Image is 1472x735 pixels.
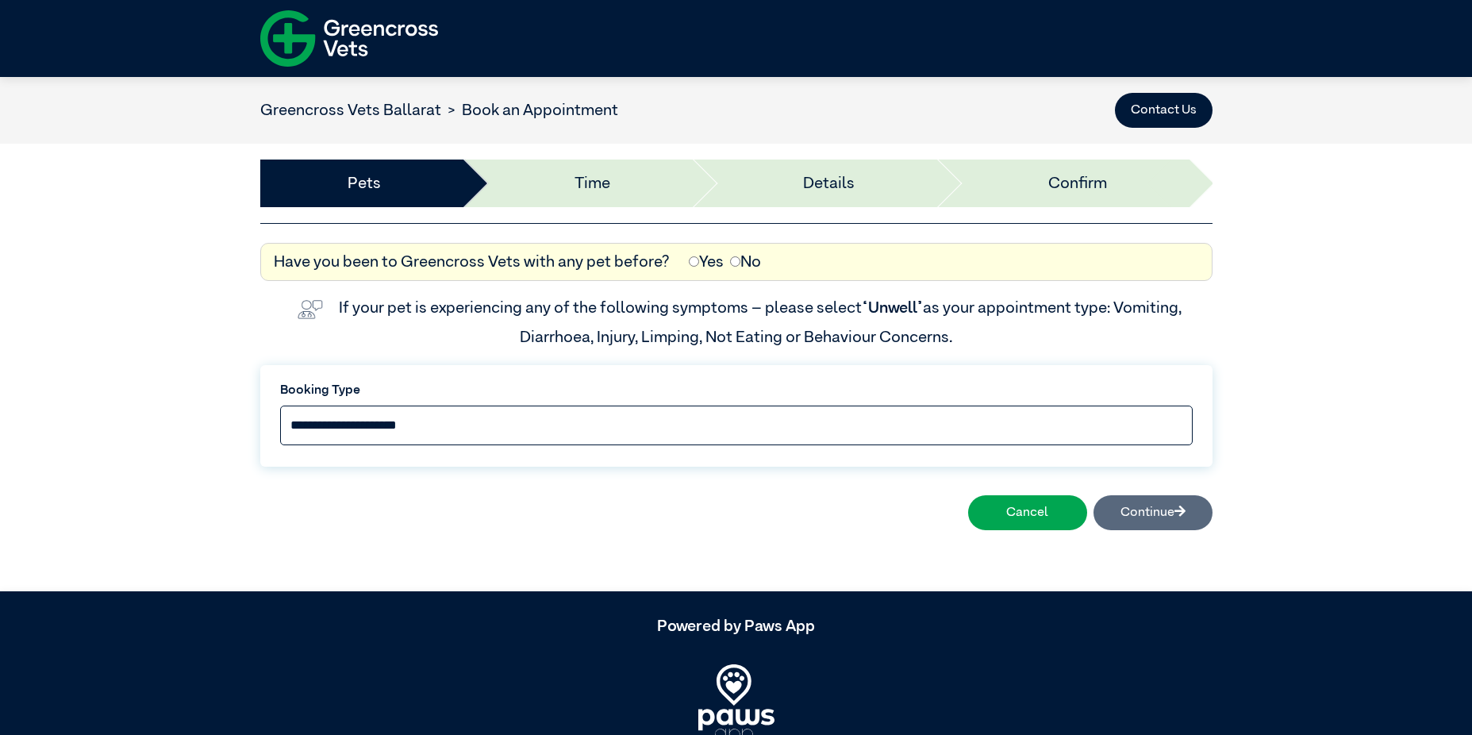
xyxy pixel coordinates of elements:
a: Pets [348,171,381,195]
button: Cancel [968,495,1087,530]
h5: Powered by Paws App [260,617,1213,636]
label: Have you been to Greencross Vets with any pet before? [274,250,670,274]
img: f-logo [260,4,438,73]
li: Book an Appointment [441,98,618,122]
label: No [730,250,761,274]
a: Greencross Vets Ballarat [260,102,441,118]
img: vet [291,294,329,325]
span: “Unwell” [862,300,923,316]
nav: breadcrumb [260,98,618,122]
label: Yes [689,250,724,274]
label: If your pet is experiencing any of the following symptoms – please select as your appointment typ... [339,300,1185,344]
input: Yes [689,256,699,267]
input: No [730,256,740,267]
label: Booking Type [280,381,1193,400]
button: Contact Us [1115,93,1213,128]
